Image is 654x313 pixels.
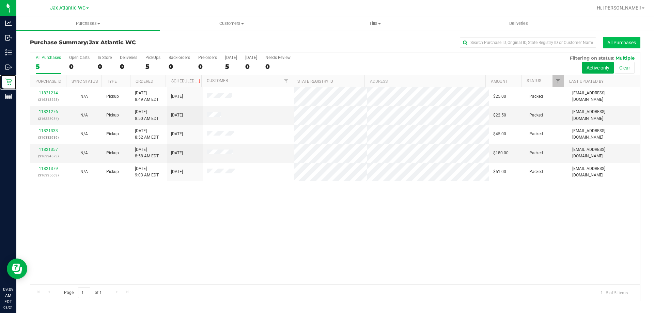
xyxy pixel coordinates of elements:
span: [DATE] [171,131,183,137]
div: Needs Review [265,55,291,60]
div: 5 [225,63,237,71]
div: Back-orders [169,55,190,60]
span: $45.00 [493,131,506,137]
div: PickUps [145,55,160,60]
h3: Purchase Summary: [30,40,233,46]
div: 5 [145,63,160,71]
span: Hi, [PERSON_NAME]! [597,5,641,11]
a: Filter [281,75,292,87]
div: [DATE] [225,55,237,60]
span: [DATE] 8:52 AM EDT [135,128,159,141]
a: Purchase ID [35,79,61,84]
span: Not Applicable [80,169,88,174]
span: Not Applicable [80,113,88,118]
button: N/A [80,131,88,137]
p: (316332939) [34,134,62,141]
inline-svg: Reports [5,93,12,100]
div: 0 [198,63,217,71]
span: Page of 1 [58,287,107,298]
div: 0 [265,63,291,71]
span: Customers [160,20,303,27]
a: 11821357 [39,147,58,152]
span: [DATE] 8:58 AM EDT [135,146,159,159]
span: $22.50 [493,112,506,119]
span: $25.00 [493,93,506,100]
button: All Purchases [603,37,640,48]
span: [EMAIL_ADDRESS][DOMAIN_NAME] [572,90,636,103]
span: [DATE] [171,112,183,119]
span: Tills [303,20,446,27]
a: Amount [491,79,508,84]
span: [EMAIL_ADDRESS][DOMAIN_NAME] [572,146,636,159]
a: Filter [552,75,564,87]
span: Not Applicable [80,94,88,99]
div: 0 [69,63,90,71]
input: Search Purchase ID, Original ID, State Registry ID or Customer Name... [460,37,596,48]
div: 5 [36,63,61,71]
span: [EMAIL_ADDRESS][DOMAIN_NAME] [572,109,636,122]
p: 08/21 [3,305,13,310]
a: Ordered [136,79,153,84]
a: Type [107,79,117,84]
a: Customers [160,16,303,31]
a: Purchases [16,16,160,31]
span: Multiple [616,55,635,61]
inline-svg: Retail [5,78,12,85]
button: Active only [582,62,614,74]
a: 11821214 [39,91,58,95]
span: [DATE] 8:49 AM EDT [135,90,159,103]
div: Deliveries [120,55,137,60]
input: 1 [78,287,90,298]
div: Pre-orders [198,55,217,60]
span: Pickup [106,150,119,156]
span: Packed [529,112,543,119]
a: Customer [207,78,228,83]
iframe: Resource center [7,259,27,279]
a: Last Updated By [569,79,604,84]
span: Filtering on status: [570,55,614,61]
button: Clear [615,62,635,74]
span: Packed [529,131,543,137]
span: Jax Atlantic WC [89,39,136,46]
span: Pickup [106,93,119,100]
span: Purchases [16,20,160,27]
a: Deliveries [447,16,590,31]
button: N/A [80,150,88,156]
div: 0 [245,63,257,71]
a: Status [527,78,541,83]
span: $180.00 [493,150,509,156]
div: Open Carts [69,55,90,60]
button: N/A [80,112,88,119]
p: (316325954) [34,115,62,122]
span: Deliveries [500,20,537,27]
inline-svg: Analytics [5,20,12,27]
a: 11821276 [39,109,58,114]
span: Not Applicable [80,151,88,155]
a: Tills [303,16,447,31]
div: 0 [169,63,190,71]
div: 0 [120,63,137,71]
span: Not Applicable [80,131,88,136]
span: Packed [529,150,543,156]
p: (316335663) [34,172,62,178]
span: Packed [529,93,543,100]
span: Pickup [106,131,119,137]
span: [DATE] [171,150,183,156]
a: Scheduled [171,79,202,83]
span: [DATE] 8:50 AM EDT [135,109,159,122]
span: [DATE] [171,93,183,100]
div: 0 [98,63,112,71]
button: N/A [80,93,88,100]
span: Pickup [106,112,119,119]
p: (316334573) [34,153,62,159]
div: All Purchases [36,55,61,60]
span: Packed [529,169,543,175]
a: 11821333 [39,128,58,133]
div: In Store [98,55,112,60]
span: [EMAIL_ADDRESS][DOMAIN_NAME] [572,166,636,178]
span: [DATE] 9:03 AM EDT [135,166,159,178]
inline-svg: Outbound [5,64,12,71]
p: (316313553) [34,96,62,103]
p: 09:09 AM EDT [3,286,13,305]
span: 1 - 5 of 5 items [595,287,633,298]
